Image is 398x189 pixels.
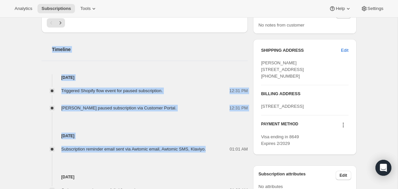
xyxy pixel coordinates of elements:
span: Edit [341,47,348,54]
h4: [DATE] [41,133,248,139]
span: Analytics [15,6,32,11]
span: 01:01 AM [230,146,248,153]
h2: Timeline [52,46,248,53]
h3: SHIPPING ADDRESS [261,47,341,54]
span: Tools [80,6,91,11]
span: [PERSON_NAME] [STREET_ADDRESS] [PHONE_NUMBER] [261,60,304,79]
button: Next [56,18,65,28]
span: Edit [340,173,347,178]
span: No notes from customer [258,23,304,28]
h3: Subscription attributes [258,171,336,180]
button: Help [325,4,355,13]
button: Subscriptions [37,4,75,13]
span: Triggered Shopify flow event for paused subscription. [61,88,163,93]
button: Edit [337,45,352,56]
span: Subscription reminder email sent via Awtomic email, Awtomic SMS, Klaviyo. [61,147,206,152]
span: Help [336,6,345,11]
button: Settings [357,4,387,13]
span: [PERSON_NAME] paused subscription via Customer Portal. [61,105,177,110]
span: 12:31 PM [230,105,248,111]
span: No attributes [258,184,283,189]
nav: Pagination [47,18,243,28]
h3: BILLING ADDRESS [261,91,348,97]
span: [STREET_ADDRESS] [261,104,304,109]
h3: PAYMENT METHOD [261,121,298,130]
h4: [DATE] [41,174,248,180]
button: Analytics [11,4,36,13]
span: Settings [367,6,383,11]
div: Open Intercom Messenger [375,160,391,176]
button: Edit [336,171,351,180]
span: Subscriptions [41,6,71,11]
h4: [DATE] [41,74,248,81]
button: Tools [76,4,101,13]
span: 12:31 PM [230,88,248,94]
span: Visa ending in 8649 Expires 2/2029 [261,134,299,146]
